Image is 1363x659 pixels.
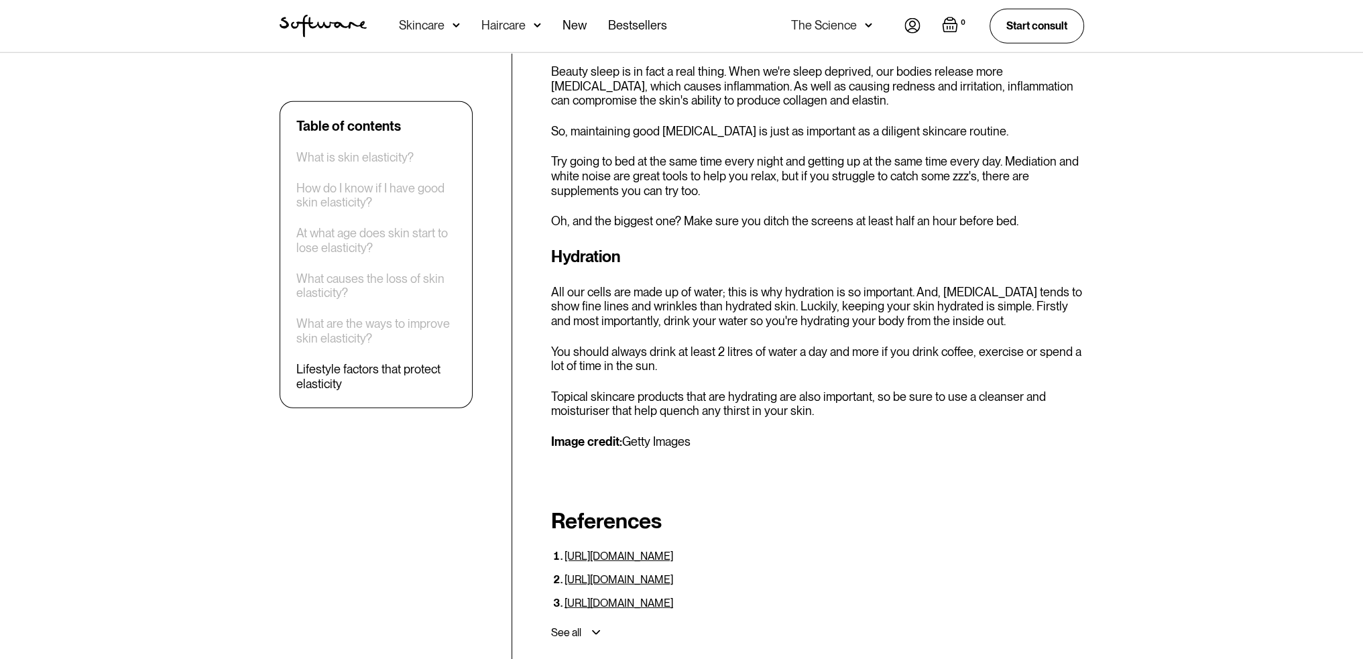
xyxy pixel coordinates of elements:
h2: References [551,508,1084,534]
img: arrow down [453,19,460,32]
a: What are the ways to improve skin elasticity? [296,316,456,345]
div: The Science [791,19,857,32]
div: 0 [958,17,968,29]
a: [URL][DOMAIN_NAME] [565,597,673,609]
img: arrow down [865,19,872,32]
a: [URL][DOMAIN_NAME] [565,573,673,586]
a: What is skin elasticity? [296,149,414,164]
p: Try going to bed at the same time every night and getting up at the same time every day. Mediatio... [551,154,1084,198]
h3: Hydration [551,245,1084,269]
img: Software Logo [280,15,367,38]
a: Lifestyle factors that protect elasticity [296,361,456,390]
div: Table of contents [296,117,401,133]
p: So, maintaining good [MEDICAL_DATA] is just as important as a diligent skincare routine. [551,124,1084,139]
img: arrow down [534,19,541,32]
a: [URL][DOMAIN_NAME] [565,550,673,562]
p: All our cells are made up of water; this is why hydration is so important. And, [MEDICAL_DATA] te... [551,285,1084,328]
p: You should always drink at least 2 litres of water a day and more if you drink coffee, exercise o... [551,345,1084,373]
p: Getty Images [551,434,1084,449]
strong: Image credit: [551,434,622,448]
div: Skincare [399,19,445,32]
div: See all [551,626,581,640]
a: home [280,15,367,38]
p: Oh, and the biggest one? Make sure you ditch the screens at least half an hour before bed. [551,214,1084,229]
p: Beauty sleep is in fact a real thing. When we're sleep deprived, our bodies release more [MEDICAL... [551,64,1084,108]
a: What causes the loss of skin elasticity? [296,271,456,300]
a: How do I know if I have good skin elasticity? [296,180,456,209]
a: Open empty cart [942,17,968,36]
a: At what age does skin start to lose elasticity? [296,226,456,255]
div: Haircare [481,19,526,32]
p: Topical skincare products that are hydrating are also important, so be sure to use a cleanser and... [551,390,1084,418]
a: Start consult [990,9,1084,43]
